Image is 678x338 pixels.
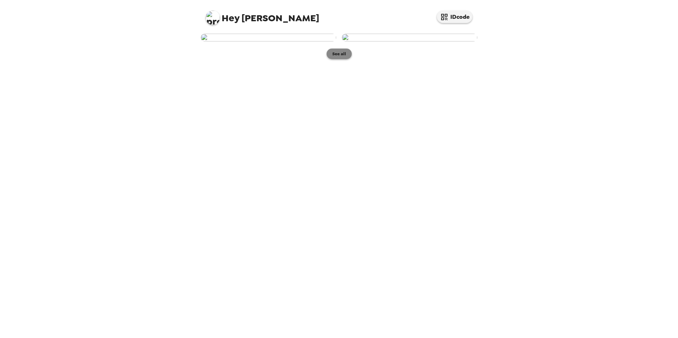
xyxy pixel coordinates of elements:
[327,49,352,59] button: See all
[437,11,472,23] button: IDcode
[222,12,239,24] span: Hey
[206,11,220,25] img: profile pic
[342,34,477,41] img: user-276565
[201,34,336,41] img: user-276687
[206,7,319,23] span: [PERSON_NAME]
